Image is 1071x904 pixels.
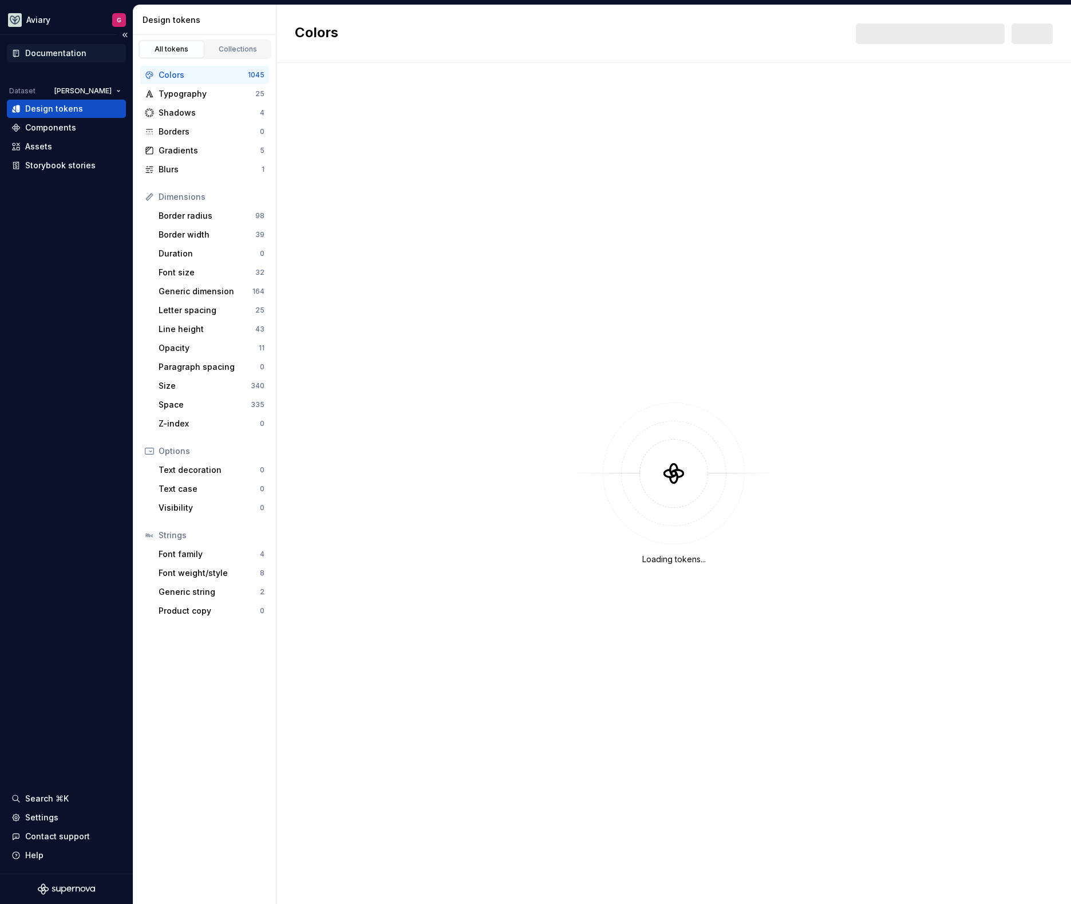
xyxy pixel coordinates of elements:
div: 39 [255,230,264,239]
div: 2 [260,587,264,597]
div: Collections [210,45,267,54]
div: 4 [260,550,264,559]
a: Colors1045 [140,66,269,84]
a: Visibility0 [154,499,269,517]
div: Design tokens [25,103,83,115]
a: Generic string2 [154,583,269,601]
a: Shadows4 [140,104,269,122]
div: 0 [260,362,264,372]
div: 0 [260,503,264,512]
a: Border width39 [154,226,269,244]
a: Storybook stories [7,156,126,175]
div: 0 [260,465,264,475]
div: 32 [255,268,264,277]
div: Font family [159,548,260,560]
a: Font size32 [154,263,269,282]
div: Space [159,399,251,410]
div: 0 [260,484,264,494]
a: Letter spacing25 [154,301,269,319]
button: Collapse sidebar [117,27,133,43]
div: Product copy [159,605,260,617]
div: Borders [159,126,260,137]
a: Design tokens [7,100,126,118]
div: Typography [159,88,255,100]
a: Font weight/style8 [154,564,269,582]
a: Generic dimension164 [154,282,269,301]
div: Search ⌘K [25,793,69,804]
a: Text decoration0 [154,461,269,479]
a: Text case0 [154,480,269,498]
div: Gradients [159,145,260,156]
div: 25 [255,89,264,98]
div: Contact support [25,831,90,842]
a: Border radius98 [154,207,269,225]
a: Gradients5 [140,141,269,160]
a: Borders0 [140,123,269,141]
div: Font size [159,267,255,278]
div: 1 [262,165,264,174]
div: 43 [255,325,264,334]
div: 340 [251,381,264,390]
div: Visibility [159,502,260,514]
a: Documentation [7,44,126,62]
div: Letter spacing [159,305,255,316]
button: AviaryG [2,7,131,32]
div: 8 [260,569,264,578]
div: Dimensions [159,191,264,203]
div: All tokens [143,45,200,54]
a: Size340 [154,377,269,395]
div: 335 [251,400,264,409]
div: 98 [255,211,264,220]
div: Storybook stories [25,160,96,171]
button: Contact support [7,827,126,846]
button: Help [7,846,126,864]
a: Font family4 [154,545,269,563]
div: G [117,15,121,25]
div: Generic string [159,586,260,598]
a: Space335 [154,396,269,414]
div: 11 [259,344,264,353]
img: 256e2c79-9abd-4d59-8978-03feab5a3943.png [8,13,22,27]
div: 164 [252,287,264,296]
button: [PERSON_NAME] [49,83,126,99]
a: Paragraph spacing0 [154,358,269,376]
div: Design tokens [143,14,271,26]
h2: Colors [295,23,338,44]
div: Strings [159,530,264,541]
div: 0 [260,127,264,136]
div: Help [25,850,44,861]
div: Generic dimension [159,286,252,297]
button: Search ⌘K [7,789,126,808]
a: Z-index0 [154,415,269,433]
div: Options [159,445,264,457]
div: Border width [159,229,255,240]
div: Opacity [159,342,259,354]
div: Duration [159,248,260,259]
div: Text decoration [159,464,260,476]
span: [PERSON_NAME] [54,86,112,96]
svg: Supernova Logo [38,883,95,895]
div: Shadows [159,107,260,119]
div: Blurs [159,164,262,175]
div: Colors [159,69,248,81]
div: 0 [260,249,264,258]
a: Settings [7,808,126,827]
a: Duration0 [154,244,269,263]
div: Aviary [26,14,50,26]
div: 4 [260,108,264,117]
div: Loading tokens... [642,554,706,565]
div: Line height [159,323,255,335]
div: 5 [260,146,264,155]
div: 0 [260,606,264,615]
div: Size [159,380,251,392]
a: Opacity11 [154,339,269,357]
div: 25 [255,306,264,315]
a: Blurs1 [140,160,269,179]
div: Components [25,122,76,133]
div: Z-index [159,418,260,429]
a: Product copy0 [154,602,269,620]
div: 1045 [248,70,264,80]
div: Assets [25,141,52,152]
a: Assets [7,137,126,156]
